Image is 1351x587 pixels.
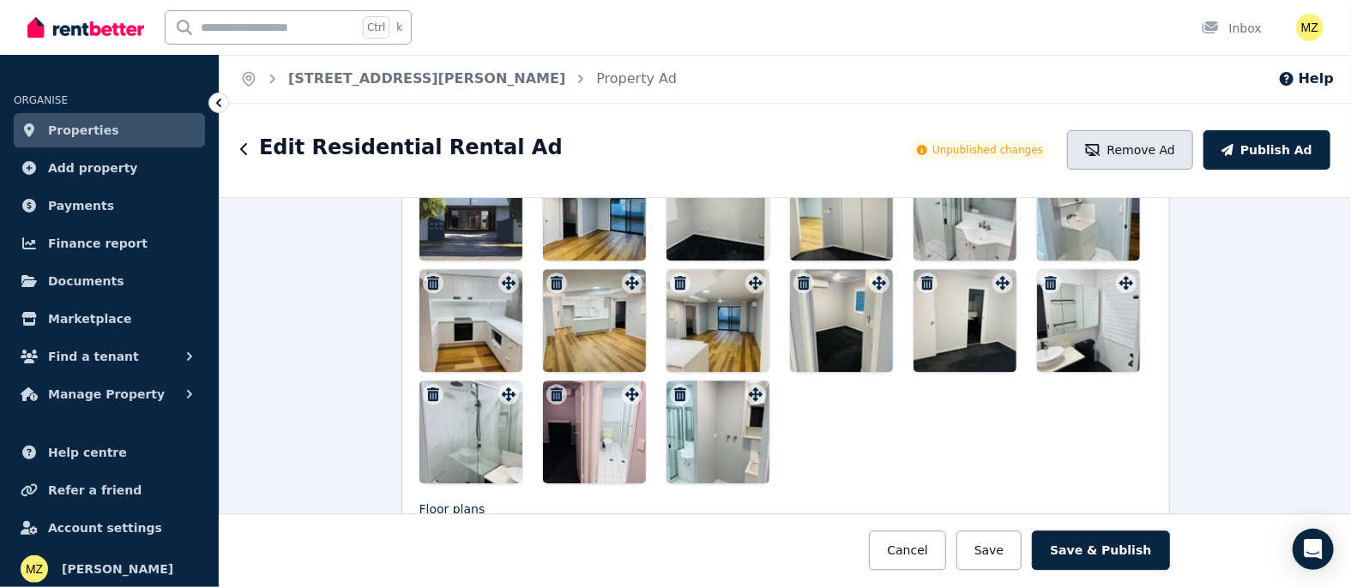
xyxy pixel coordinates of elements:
[48,442,127,463] span: Help centre
[48,384,165,404] span: Manage Property
[1202,20,1262,37] div: Inbox
[48,346,139,367] span: Find a tenant
[1293,529,1334,570] div: Open Intercom Messenger
[869,530,945,570] button: Cancel
[48,158,138,178] span: Add property
[48,120,119,141] span: Properties
[14,226,205,261] a: Finance report
[288,70,565,87] a: [STREET_ADDRESS][PERSON_NAME]
[14,339,205,374] button: Find a tenant
[1203,130,1330,170] button: Publish Ad
[14,377,205,411] button: Manage Property
[48,195,114,216] span: Payments
[14,473,205,507] a: Refer a friend
[27,15,144,40] img: RentBetter
[14,94,68,106] span: ORGANISE
[48,271,124,291] span: Documents
[956,530,1022,570] button: Save
[14,151,205,185] a: Add property
[1278,69,1334,89] button: Help
[62,559,173,579] span: [PERSON_NAME]
[48,480,142,500] span: Refer a friend
[48,233,148,254] span: Finance report
[419,500,1152,518] p: Floor plans
[1032,530,1169,570] button: Save & Publish
[14,511,205,545] a: Account settings
[396,21,402,34] span: k
[1296,14,1324,41] img: Micky zhu
[932,143,1043,157] span: Unpublished changes
[14,435,205,470] a: Help centre
[14,302,205,336] a: Marketplace
[48,518,162,538] span: Account settings
[21,555,48,583] img: Micky zhu
[363,16,389,39] span: Ctrl
[259,134,563,161] h1: Edit Residential Rental Ad
[220,55,697,103] nav: Breadcrumb
[14,113,205,147] a: Properties
[14,189,205,223] a: Payments
[1067,130,1193,170] button: Remove Ad
[48,308,131,329] span: Marketplace
[14,264,205,298] a: Documents
[596,70,677,87] a: Property Ad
